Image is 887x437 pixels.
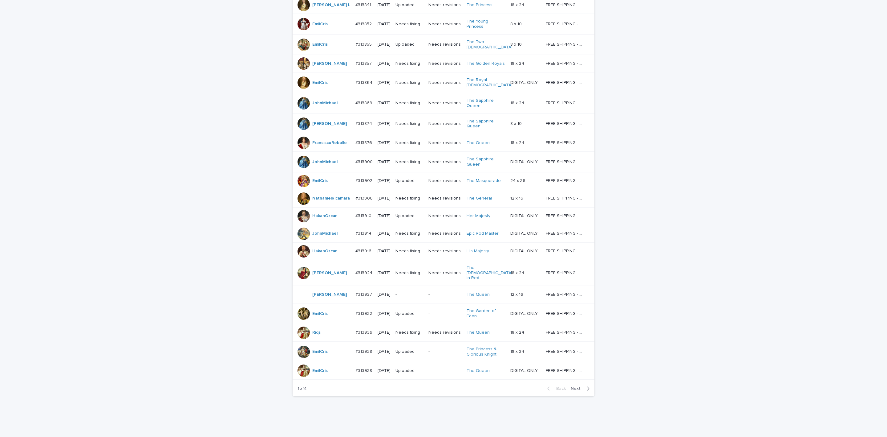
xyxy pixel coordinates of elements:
[312,249,338,254] a: HakanOzcan
[293,134,594,152] tr: FranciscoRebollo #313876#313876 [DATE]Needs fixingNeeds revisionsThe Queen 18 x 2418 x 24 FREE SH...
[395,196,423,201] p: Needs fixing
[467,98,505,109] a: The Sapphire Queen
[293,172,594,190] tr: EmilCris #313902#313902 [DATE]UploadedNeeds revisionsThe Masquerade 24 x 3624 x 36 FREE SHIPPING ...
[546,177,585,183] p: FREE SHIPPING - preview in 1-2 business days, after your approval delivery will take 5-10 b.d.
[467,19,505,29] a: The Young Princess
[293,93,594,113] tr: JohnMichael #313869#313869 [DATE]Needs fixingNeeds revisionsThe Sapphire Queen 18 x 2418 x 24 FRE...
[395,231,423,236] p: Needs fixing
[510,212,539,219] p: DIGITAL ONLY
[467,292,490,297] a: The Queen
[395,213,423,219] p: Uploaded
[378,61,391,66] p: [DATE]
[510,367,539,373] p: DIGITAL ONLY
[395,42,423,47] p: Uploaded
[568,386,594,391] button: Next
[428,22,462,27] p: Needs revisions
[510,310,539,316] p: DIGITAL ONLY
[355,230,373,236] p: #313914
[355,20,373,27] p: #313852
[428,311,462,316] p: -
[293,207,594,225] tr: HakanOzcan #313910#313910 [DATE]UploadedNeeds revisionsHer Majesty DIGITAL ONLYDIGITAL ONLY FREE ...
[312,22,328,27] a: EmilCris
[378,178,391,183] p: [DATE]
[378,101,391,106] p: [DATE]
[312,292,347,297] a: [PERSON_NAME]
[395,101,423,106] p: Needs fixing
[428,292,462,297] p: -
[467,61,505,66] a: The Golden Royals
[467,249,489,254] a: His Majesty
[312,213,338,219] a: HakanOzcan
[546,230,585,236] p: FREE SHIPPING - preview in 1-2 business days, after your approval delivery will take 5-10 b.d.
[428,213,462,219] p: Needs revisions
[378,292,391,297] p: [DATE]
[293,113,594,134] tr: [PERSON_NAME] #313874#313874 [DATE]Needs fixingNeeds revisionsThe Sapphire Queen 8 x 108 x 10 FRE...
[428,330,462,335] p: Needs revisions
[467,140,490,146] a: The Queen
[312,61,347,66] a: [PERSON_NAME]
[467,213,490,219] a: Her Majesty
[553,386,566,391] span: Back
[293,260,594,286] tr: [PERSON_NAME] #313924#313924 [DATE]Needs fixingNeeds revisionsThe [DEMOGRAPHIC_DATA] In Red 18 x ...
[546,195,585,201] p: FREE SHIPPING - preview in 1-2 business days, after your approval delivery will take 5-10 b.d.
[467,368,490,373] a: The Queen
[428,231,462,236] p: Needs revisions
[378,311,391,316] p: [DATE]
[546,348,585,354] p: FREE SHIPPING - preview in 1-2 business days, after your approval delivery will take 5-10 b.d.
[428,80,462,85] p: Needs revisions
[510,247,539,254] p: DIGITAL ONLY
[378,121,391,126] p: [DATE]
[355,60,373,66] p: #313857
[510,139,525,146] p: 18 x 24
[355,139,373,146] p: #313876
[395,80,423,85] p: Needs fixing
[312,121,347,126] a: [PERSON_NAME]
[355,158,374,165] p: #313900
[546,329,585,335] p: FREE SHIPPING - preview in 1-2 business days, after your approval delivery will take 5-10 b.d.
[467,39,512,50] a: The Two [DEMOGRAPHIC_DATA]
[312,159,338,165] a: JohnMichael
[355,367,373,373] p: #313938
[312,196,350,201] a: NathanielRicamara
[510,79,539,85] p: DIGITAL ONLY
[428,2,462,8] p: Needs revisions
[428,121,462,126] p: Needs revisions
[378,231,391,236] p: [DATE]
[510,329,525,335] p: 18 x 24
[378,249,391,254] p: [DATE]
[510,1,525,8] p: 18 x 24
[467,77,512,88] a: The Royal [DEMOGRAPHIC_DATA]
[395,140,423,146] p: Needs fixing
[510,120,523,126] p: 8 x 10
[395,178,423,183] p: Uploaded
[355,99,374,106] p: #313869
[312,330,321,335] a: Riqs
[510,158,539,165] p: DIGITAL ONLY
[378,42,391,47] p: [DATE]
[395,349,423,354] p: Uploaded
[428,140,462,146] p: Needs revisions
[312,349,328,354] a: EmilCris
[293,34,594,55] tr: EmilCris #313855#313855 [DATE]UploadedNeeds revisionsThe Two [DEMOGRAPHIC_DATA] 8 x 108 x 10 FREE...
[395,292,423,297] p: -
[312,368,328,373] a: EmilCris
[510,195,525,201] p: 12 x 16
[510,348,525,354] p: 18 x 24
[546,1,585,8] p: FREE SHIPPING - preview in 1-2 business days, after your approval delivery will take 5-10 b.d.
[293,152,594,172] tr: JohnMichael #313900#313900 [DATE]Needs fixingNeeds revisionsThe Sapphire Queen DIGITAL ONLYDIGITA...
[293,190,594,207] tr: NathanielRicamara #313906#313906 [DATE]Needs fixingNeeds revisionsThe General 12 x 1612 x 16 FREE...
[395,330,423,335] p: Needs fixing
[395,121,423,126] p: Needs fixing
[546,247,585,254] p: FREE SHIPPING - preview in 1-2 business days, after your approval delivery will take 5-10 b.d.
[546,41,585,47] p: FREE SHIPPING - preview in 1-2 business days, after your approval delivery will take 5-10 b.d.
[546,367,585,373] p: FREE SHIPPING - preview in 1-2 business days, after your approval delivery will take 5-10 b.d.
[546,291,585,297] p: FREE SHIPPING - preview in 1-2 business days, after your approval delivery will take 5-10 b.d.
[546,120,585,126] p: FREE SHIPPING - preview in 1-2 business days, after your approval delivery will take 5-10 b.d.
[546,310,585,316] p: FREE SHIPPING - preview in 1-2 business days, after your approval delivery will take 5-10 b.d.
[428,249,462,254] p: Needs revisions
[467,330,490,335] a: The Queen
[395,61,423,66] p: Needs fixing
[355,1,372,8] p: #313841
[355,79,374,85] p: #313864
[428,159,462,165] p: Needs revisions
